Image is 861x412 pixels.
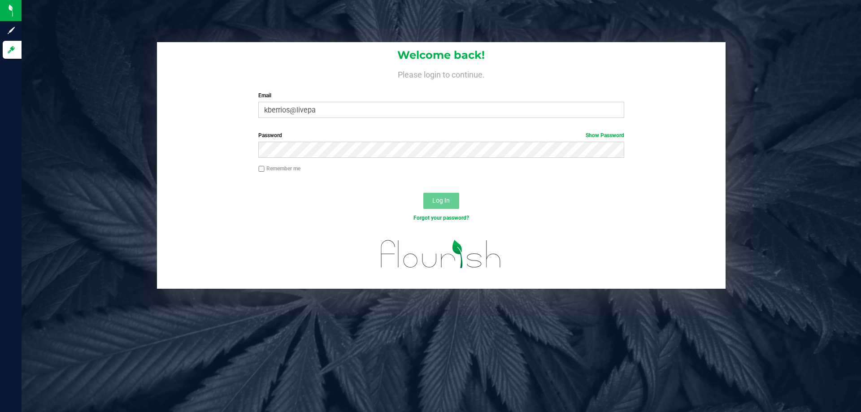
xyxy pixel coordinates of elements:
[7,26,16,35] inline-svg: Sign up
[157,68,726,79] h4: Please login to continue.
[370,231,512,277] img: flourish_logo.svg
[7,45,16,54] inline-svg: Log in
[258,165,300,173] label: Remember me
[258,132,282,139] span: Password
[258,166,265,172] input: Remember me
[432,197,450,204] span: Log In
[586,132,624,139] a: Show Password
[157,49,726,61] h1: Welcome back!
[413,215,469,221] a: Forgot your password?
[258,91,624,100] label: Email
[423,193,459,209] button: Log In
